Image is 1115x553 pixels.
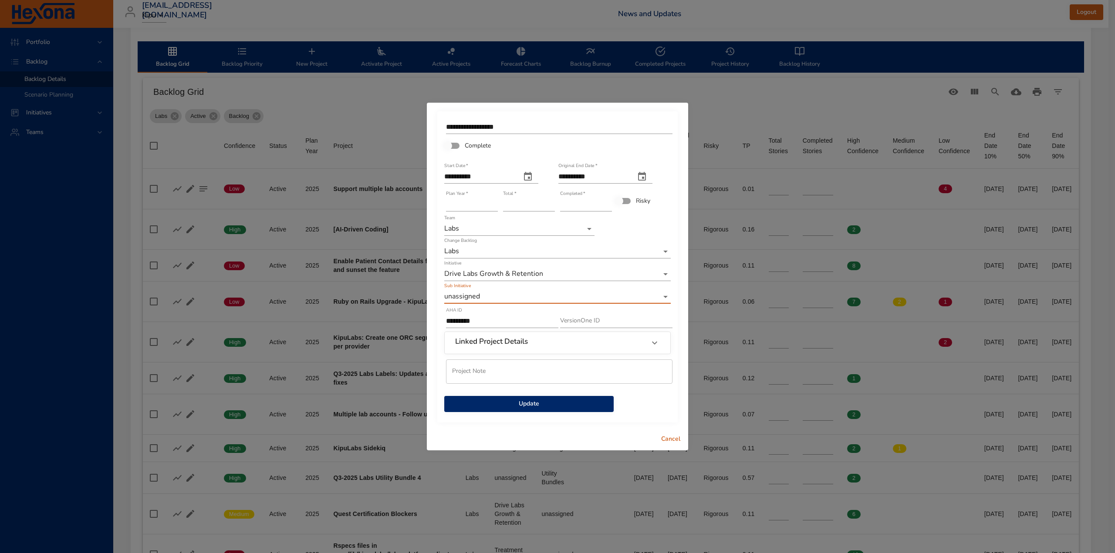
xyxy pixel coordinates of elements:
label: Total [503,191,516,196]
h6: Linked Project Details [455,337,528,346]
div: Drive Labs Growth & Retention [444,267,671,281]
label: AHA ID [446,308,462,312]
label: Sub Initiative [444,283,471,288]
button: original end date [632,166,652,187]
label: Team [444,215,455,220]
span: Update [451,399,607,409]
button: start date [517,166,538,187]
label: Initiative [444,261,461,265]
button: Cancel [657,431,685,447]
span: Risky [636,196,650,205]
span: Cancel [660,434,681,445]
label: Plan Year [446,191,468,196]
div: Labs [444,245,671,258]
label: Change Backlog [444,238,477,243]
button: Update [444,396,614,412]
label: Completed [560,191,585,196]
div: Linked Project Details [445,332,670,354]
span: Complete [465,141,491,150]
label: Original End Date [558,163,597,168]
div: unassigned [444,290,671,304]
div: Labs [444,222,595,236]
label: Start Date [444,163,468,168]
